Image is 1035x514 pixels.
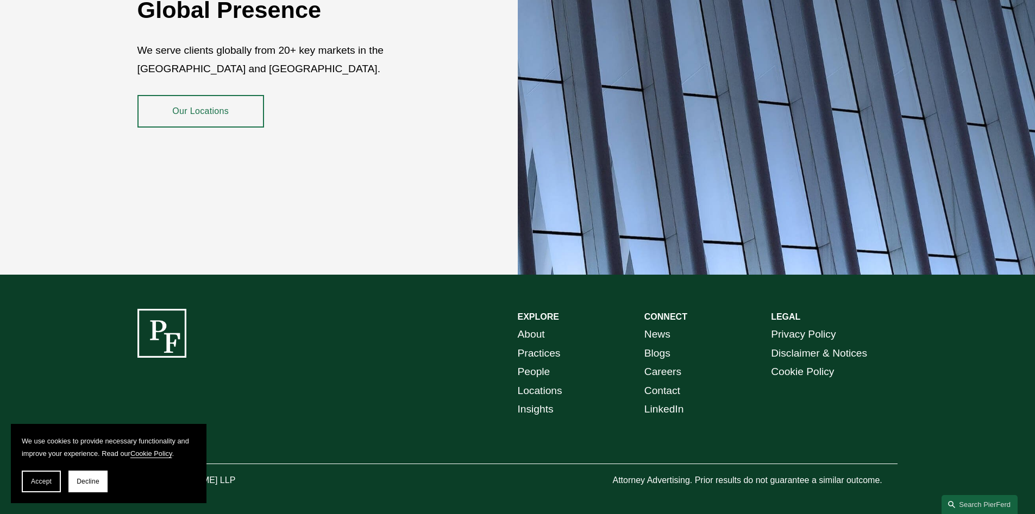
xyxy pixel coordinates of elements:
[68,471,108,492] button: Decline
[137,473,296,488] p: © [PERSON_NAME] LLP
[130,449,172,458] a: Cookie Policy
[612,473,898,488] p: Attorney Advertising. Prior results do not guarantee a similar outcome.
[644,312,687,321] strong: CONNECT
[518,363,550,382] a: People
[644,382,680,401] a: Contact
[771,325,836,344] a: Privacy Policy
[137,41,454,79] p: We serve clients globally from 20+ key markets in the [GEOGRAPHIC_DATA] and [GEOGRAPHIC_DATA].
[22,471,61,492] button: Accept
[518,400,554,419] a: Insights
[31,478,52,485] span: Accept
[77,478,99,485] span: Decline
[518,382,562,401] a: Locations
[942,495,1018,514] a: Search this site
[644,363,681,382] a: Careers
[644,344,670,363] a: Blogs
[771,312,800,321] strong: LEGAL
[11,424,206,503] section: Cookie banner
[644,325,670,344] a: News
[771,344,867,363] a: Disclaimer & Notices
[771,363,834,382] a: Cookie Policy
[518,312,559,321] strong: EXPLORE
[518,344,561,363] a: Practices
[518,325,545,344] a: About
[137,95,264,128] a: Our Locations
[22,435,196,460] p: We use cookies to provide necessary functionality and improve your experience. Read our .
[644,400,684,419] a: LinkedIn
